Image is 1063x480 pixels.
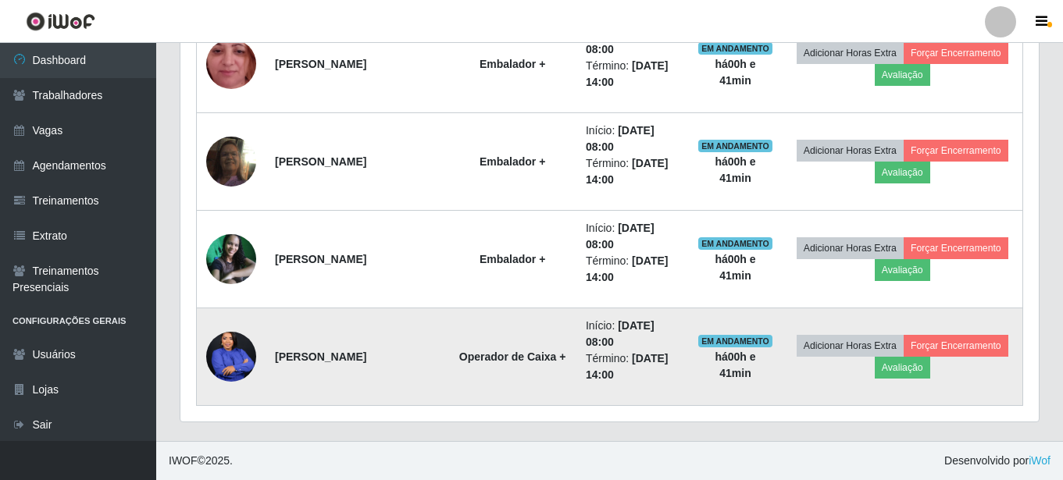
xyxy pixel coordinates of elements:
strong: Embalador + [480,253,545,265]
strong: há 00 h e 41 min [715,155,755,184]
strong: Embalador + [480,58,545,70]
li: Início: [586,123,680,155]
li: Término: [586,350,680,383]
button: Adicionar Horas Extra [797,42,904,64]
button: Forçar Encerramento [904,335,1008,357]
img: 1741977061779.jpeg [206,325,256,388]
strong: há 00 h e 41 min [715,350,755,379]
li: Término: [586,253,680,286]
span: EM ANDAMENTO [698,335,772,347]
strong: [PERSON_NAME] [275,155,366,168]
span: EM ANDAMENTO [698,140,772,152]
li: Término: [586,155,680,188]
li: Início: [586,220,680,253]
button: Adicionar Horas Extra [797,237,904,259]
span: © 2025 . [169,453,233,469]
button: Forçar Encerramento [904,237,1008,259]
span: IWOF [169,454,198,467]
span: EM ANDAMENTO [698,42,772,55]
img: 1736442244800.jpeg [206,9,256,119]
strong: há 00 h e 41 min [715,58,755,87]
strong: Operador de Caixa + [459,350,566,363]
button: Forçar Encerramento [904,42,1008,64]
strong: [PERSON_NAME] [275,253,366,265]
button: Adicionar Horas Extra [797,335,904,357]
strong: [PERSON_NAME] [275,350,366,363]
button: Adicionar Horas Extra [797,140,904,162]
button: Avaliação [875,259,930,281]
button: Forçar Encerramento [904,140,1008,162]
li: Início: [586,318,680,350]
strong: há 00 h e 41 min [715,253,755,282]
a: iWof [1029,454,1051,467]
time: [DATE] 08:00 [586,222,655,251]
time: [DATE] 08:00 [586,124,655,153]
button: Avaliação [875,357,930,379]
li: Término: [586,58,680,91]
strong: Embalador + [480,155,545,168]
time: [DATE] 08:00 [586,319,655,348]
span: Desenvolvido por [944,453,1051,469]
img: CoreUI Logo [26,12,95,31]
strong: [PERSON_NAME] [275,58,366,70]
img: 1742916176558.jpeg [206,117,256,206]
button: Avaliação [875,162,930,183]
img: 1743109633482.jpeg [206,234,256,284]
button: Avaliação [875,64,930,86]
span: EM ANDAMENTO [698,237,772,250]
